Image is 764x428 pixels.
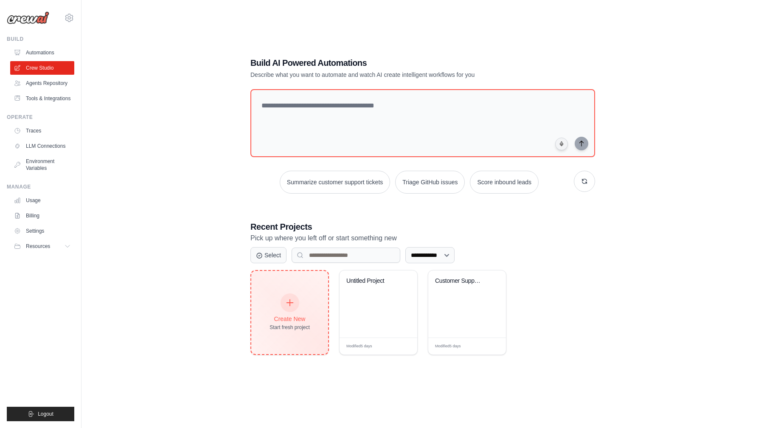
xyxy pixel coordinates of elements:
[10,209,74,222] a: Billing
[435,344,461,349] span: Modified 5 days
[10,46,74,59] a: Automations
[574,171,595,192] button: Get new suggestions
[10,155,74,175] a: Environment Variables
[397,343,404,349] span: Edit
[555,138,568,150] button: Click to speak your automation idea
[270,324,310,331] div: Start fresh project
[7,114,74,121] div: Operate
[10,239,74,253] button: Resources
[250,247,286,263] button: Select
[470,171,539,194] button: Score inbound leads
[250,221,595,233] h3: Recent Projects
[10,61,74,75] a: Crew Studio
[250,233,595,244] p: Pick up where you left off or start something new
[486,343,493,349] span: Edit
[38,411,53,417] span: Logout
[7,36,74,42] div: Build
[7,407,74,421] button: Logout
[270,315,310,323] div: Create New
[7,183,74,190] div: Manage
[250,70,536,79] p: Describe what you want to automate and watch AI create intelligent workflows for you
[10,76,74,90] a: Agents Repository
[346,344,372,349] span: Modified 5 days
[26,243,50,250] span: Resources
[10,139,74,153] a: LLM Connections
[10,124,74,138] a: Traces
[10,224,74,238] a: Settings
[346,277,398,285] div: Untitled Project
[7,11,49,24] img: Logo
[280,171,390,194] button: Summarize customer support tickets
[10,194,74,207] a: Usage
[395,171,465,194] button: Triage GitHub issues
[10,92,74,105] a: Tools & Integrations
[250,57,536,69] h1: Build AI Powered Automations
[435,277,486,285] div: Customer Support Ticket Automation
